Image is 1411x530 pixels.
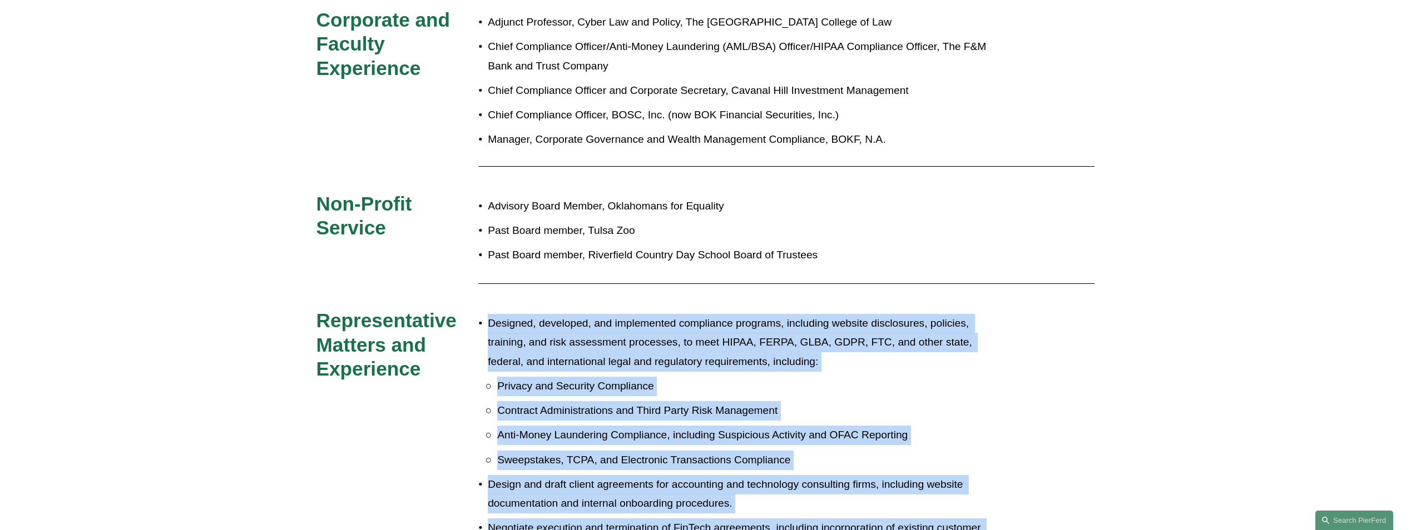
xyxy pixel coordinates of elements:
p: Privacy and Security Compliance [497,377,997,396]
span: Corporate and Faculty Experience [316,9,456,79]
a: Search this site [1315,511,1393,530]
p: Past Board member, Tulsa Zoo [488,221,997,241]
p: Chief Compliance Officer and Corporate Secretary, Cavanal Hill Investment Management [488,81,997,101]
p: Anti-Money Laundering Compliance, including Suspicious Activity and OFAC Reporting [497,426,997,445]
p: Sweepstakes, TCPA, and Electronic Transactions Compliance [497,451,997,470]
span: Representative Matters and Experience [316,309,462,379]
p: Design and draft client agreements for accounting and technology consulting firms, including webs... [488,475,997,513]
p: Past Board member, Riverfield Country Day School Board of Trustees [488,246,997,265]
p: Chief Compliance Officer, BOSC, Inc. (now BOK Financial Securities, Inc.) [488,106,997,125]
p: Designed, developed, and implemented compliance programs, including website disclosures, policies... [488,314,997,372]
p: Chief Compliance Officer/Anti-Money Laundering (AML/BSA) Officer/HIPAA Compliance Officer, The F&... [488,37,997,76]
p: Adjunct Professor, Cyber Law and Policy, The [GEOGRAPHIC_DATA] College of Law [488,13,997,32]
p: Advisory Board Member, Oklahomans for Equality [488,197,997,216]
p: Manager, Corporate Governance and Wealth Management Compliance, BOKF, N.A. [488,130,997,149]
p: Contract Administrations and Third Party Risk Management [497,401,997,421]
span: Non-Profit Service [316,193,418,239]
